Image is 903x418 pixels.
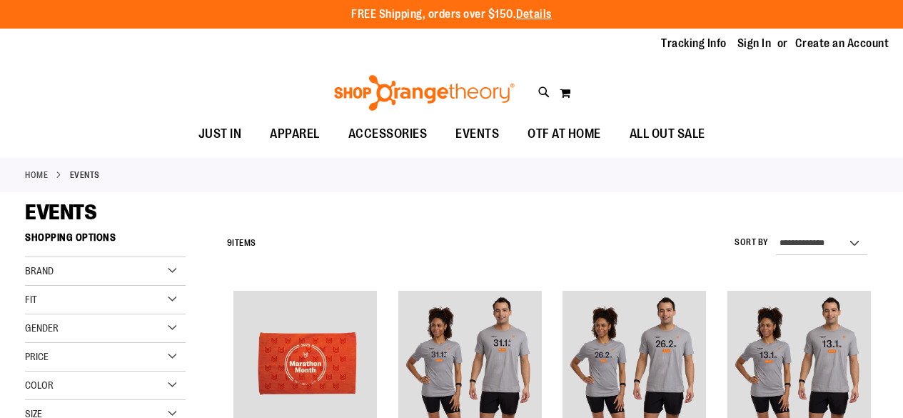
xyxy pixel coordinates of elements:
span: ALL OUT SALE [630,118,705,150]
a: Tracking Info [661,36,727,51]
span: EVENTS [455,118,499,150]
span: Brand [25,265,54,277]
span: Color [25,379,54,391]
strong: EVENTS [70,169,100,181]
span: ACCESSORIES [348,118,428,150]
h2: Items [227,232,256,254]
a: Create an Account [795,36,889,51]
span: Price [25,351,49,362]
strong: Shopping Options [25,225,186,257]
p: FREE Shipping, orders over $150. [351,6,552,23]
span: JUST IN [198,118,242,150]
img: Shop Orangetheory [332,75,517,111]
span: OTF AT HOME [528,118,601,150]
a: Details [516,8,552,21]
span: EVENTS [25,200,96,224]
span: Fit [25,294,37,305]
span: Gender [25,322,59,334]
label: Sort By [735,237,769,249]
span: APPAREL [270,118,320,150]
a: Home [25,169,48,181]
span: 9 [227,238,233,248]
a: Sign In [737,36,772,51]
